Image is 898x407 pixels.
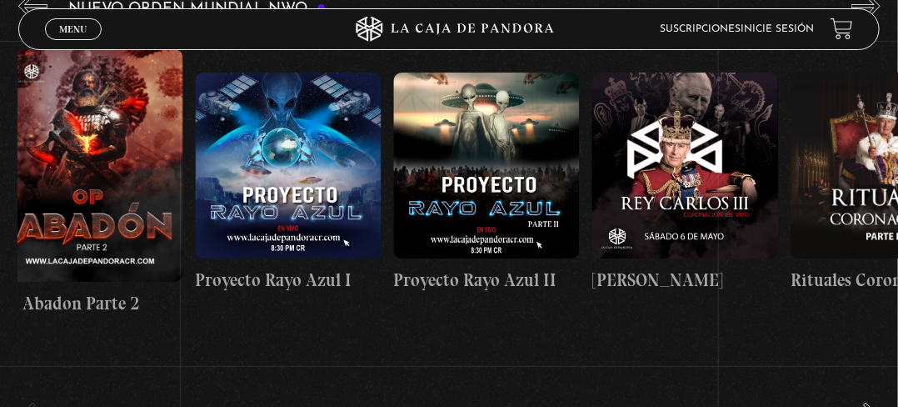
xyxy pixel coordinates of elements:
[394,267,580,294] h4: Proyecto Rayo Azul II
[68,1,327,17] h3: Nuevo Orden Mundial NWO
[196,33,382,333] a: Proyecto Rayo Azul I
[831,18,853,40] a: View your shopping cart
[59,24,87,34] span: Menu
[394,33,580,333] a: Proyecto Rayo Azul II
[741,24,814,34] a: Inicie sesión
[592,267,778,294] h4: [PERSON_NAME]
[660,24,741,34] a: Suscripciones
[54,38,93,50] span: Cerrar
[592,33,778,333] a: [PERSON_NAME]
[196,267,382,294] h4: Proyecto Rayo Azul I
